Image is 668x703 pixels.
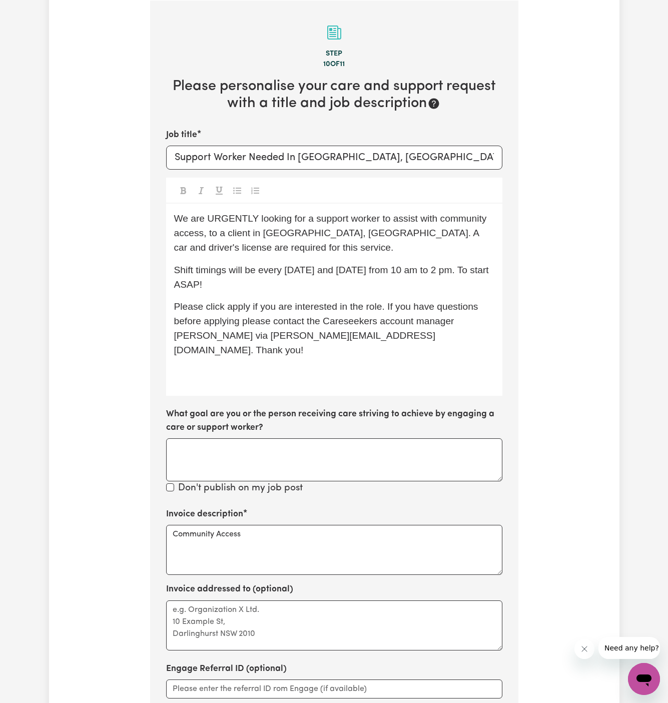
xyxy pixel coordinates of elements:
iframe: Message from company [598,637,660,659]
label: Invoice addressed to (optional) [166,583,293,596]
textarea: Community Access [166,525,502,575]
button: Toggle undefined [176,184,190,197]
span: We are URGENTLY looking for a support worker to assist with community access, to a client in [GEO... [174,213,489,253]
h2: Please personalise your care and support request with a title and job description [166,78,502,113]
label: What goal are you or the person receiving care striving to achieve by engaging a care or support ... [166,408,502,434]
div: 10 of 11 [166,59,502,70]
div: Step [166,49,502,60]
input: e.g. Care worker needed in North Sydney for aged care [166,146,502,170]
iframe: Close message [574,639,594,659]
button: Toggle undefined [230,184,244,197]
input: Please enter the referral ID rom Engage (if available) [166,679,502,698]
label: Engage Referral ID (optional) [166,662,287,675]
label: Invoice description [166,508,243,521]
span: Please click apply if you are interested in the role. If you have questions before applying pleas... [174,301,481,355]
button: Toggle undefined [194,184,208,197]
button: Toggle undefined [212,184,226,197]
button: Toggle undefined [248,184,262,197]
span: Shift timings will be every [DATE] and [DATE] from 10 am to 2 pm. To start ASAP! [174,265,491,290]
iframe: Button to launch messaging window [628,663,660,695]
label: Don't publish on my job post [178,481,303,496]
label: Job title [166,129,197,142]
